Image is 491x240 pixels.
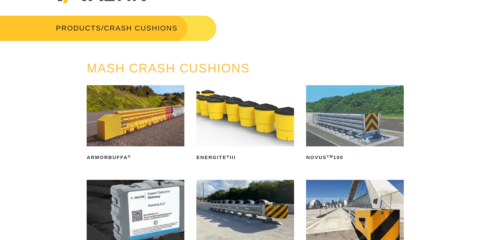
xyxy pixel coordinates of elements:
[306,85,404,163] a: NOVUSTM100
[196,152,294,163] h2: ENERGITE III
[196,85,294,163] a: ENERGITE®III
[306,152,404,163] h2: NOVUS 100
[327,154,333,158] sup: TM
[87,61,250,75] a: MASH CRASH CUSHIONS
[104,24,178,32] span: CRASH CUSHIONS
[56,24,101,32] a: PRODUCTS
[128,154,131,158] sup: ®
[87,152,184,163] h2: ArmorBuffa
[227,154,230,158] sup: ®
[87,85,184,163] a: ArmorBuffa®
